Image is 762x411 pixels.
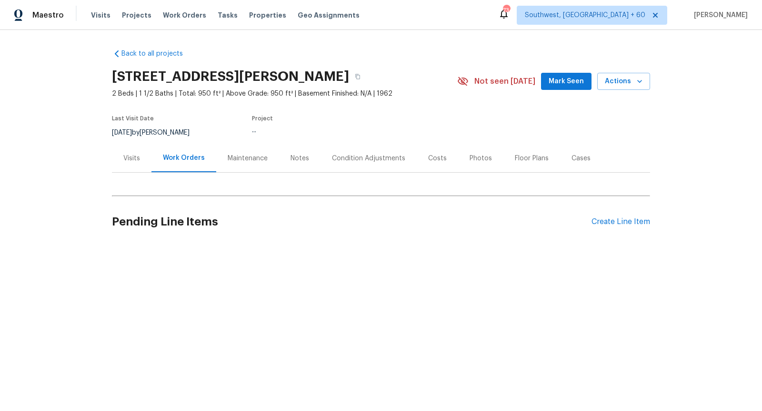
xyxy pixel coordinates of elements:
span: 2 Beds | 1 1/2 Baths | Total: 950 ft² | Above Grade: 950 ft² | Basement Finished: N/A | 1962 [112,89,457,98]
span: Last Visit Date [112,116,154,121]
div: Create Line Item [592,217,650,226]
div: by [PERSON_NAME] [112,127,201,138]
span: [DATE] [112,129,132,136]
div: Maintenance [228,154,268,163]
button: Copy Address [349,68,366,85]
span: Properties [249,10,286,20]
button: Mark Seen [541,73,592,90]
div: Costs [428,154,447,163]
span: [PERSON_NAME] [690,10,748,20]
button: Actions [597,73,650,90]
span: Projects [122,10,151,20]
h2: Pending Line Items [112,200,592,244]
span: Tasks [218,12,238,19]
div: ... [252,127,435,134]
div: Condition Adjustments [332,154,405,163]
div: Cases [571,154,591,163]
span: Work Orders [163,10,206,20]
div: Floor Plans [515,154,549,163]
h2: [STREET_ADDRESS][PERSON_NAME] [112,72,349,81]
span: Actions [605,76,642,88]
span: Mark Seen [549,76,584,88]
div: Notes [291,154,309,163]
span: Not seen [DATE] [474,77,535,86]
span: Geo Assignments [298,10,360,20]
a: Back to all projects [112,49,203,59]
div: Photos [470,154,492,163]
span: Southwest, [GEOGRAPHIC_DATA] + 60 [525,10,645,20]
div: Work Orders [163,153,205,163]
span: Project [252,116,273,121]
div: Visits [123,154,140,163]
span: Visits [91,10,110,20]
div: 734 [503,6,510,15]
span: Maestro [32,10,64,20]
